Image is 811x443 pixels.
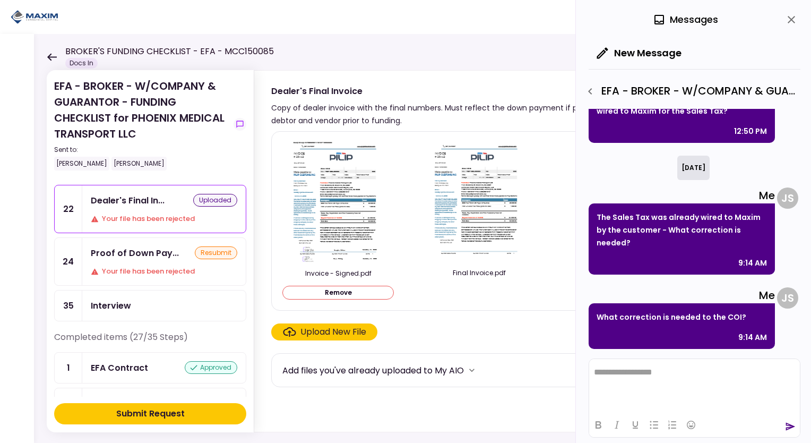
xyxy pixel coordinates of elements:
div: 1 [55,353,82,383]
button: Submit Request [54,403,246,424]
div: Dealer's Final Invoice [271,84,705,98]
div: Final Invoice.pdf [424,268,535,278]
p: The Sales Tax was already wired to Maxim by the customer - What correction is needed? [597,211,767,249]
div: J S [777,287,798,309]
button: send [785,421,796,432]
a: 24Proof of Down Payment 1resubmitYour file has been rejected [54,237,246,286]
button: Underline [626,418,644,432]
button: Bullet list [645,418,663,432]
div: Docs In [65,58,98,69]
button: Bold [589,418,607,432]
div: EFA - BROKER - W/COMPANY & GUARANTOR - FUNDING CHECKLIST for PHOENIX MEDICAL TRANSPORT LLC [54,78,229,171]
div: Proof of Down Payment 1 [91,246,179,260]
div: Invoice - Signed.pdf [282,269,394,278]
a: 2Voided Checkapproved [54,388,246,419]
div: Dealer's Final InvoiceCopy of dealer invoice with the final numbers. Must reflect the down paymen... [254,70,790,432]
img: Partner icon [11,9,58,25]
div: Me [589,287,775,303]
div: Sent to: [54,145,229,155]
button: more [464,362,480,378]
button: Numbered list [663,418,681,432]
a: 1EFA Contractapproved [54,352,246,384]
button: close [782,11,800,29]
div: Me [589,188,775,203]
div: EFA - BROKER - W/COMPANY & GUARANTOR - FUNDING CHECKLIST - Sales Tax Paid [581,82,800,100]
button: New Message [589,39,690,67]
a: 35Interview [54,290,246,321]
div: Your file has been rejected [91,266,237,277]
div: Dealer's Final Invoice [91,194,165,207]
div: 9:14 AM [738,331,767,344]
a: 22Dealer's Final InvoiceuploadedYour file has been rejected [54,185,246,233]
iframe: Rich Text Area [589,359,800,412]
div: J S [777,188,798,209]
div: [DATE] [677,156,710,180]
div: 24 [55,238,82,285]
div: [PERSON_NAME] [111,157,167,171]
div: Interview [91,299,131,312]
button: Emojis [682,418,700,432]
div: [PERSON_NAME] [54,157,109,171]
div: Messages [653,12,718,28]
div: Completed items (27/35 Steps) [54,331,246,352]
div: 12:50 PM [734,125,767,138]
div: uploaded [193,194,237,207]
div: 2 [55,388,82,419]
p: What correction is needed to the COI? [597,311,767,323]
div: Submit Request [116,407,185,420]
div: 22 [55,185,82,233]
div: Upload New File [300,326,366,338]
div: Your file has been rejected [91,214,237,224]
div: approved [185,361,237,374]
h1: BROKER'S FUNDING CHECKLIST - EFA - MCC150085 [65,45,274,58]
div: EFA Contract [91,361,148,374]
button: Italic [608,418,626,432]
button: show-messages [234,118,246,131]
div: resubmit [195,246,237,259]
div: 35 [55,291,82,321]
div: Add files you've already uploaded to My AIO [282,364,464,377]
div: Copy of dealer invoice with the final numbers. Must reflect the down payment if paid to dealer, m... [271,101,705,127]
div: 9:14 AM [738,257,767,269]
button: Remove [282,286,394,300]
span: Click here to upload the required document [271,323,377,340]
